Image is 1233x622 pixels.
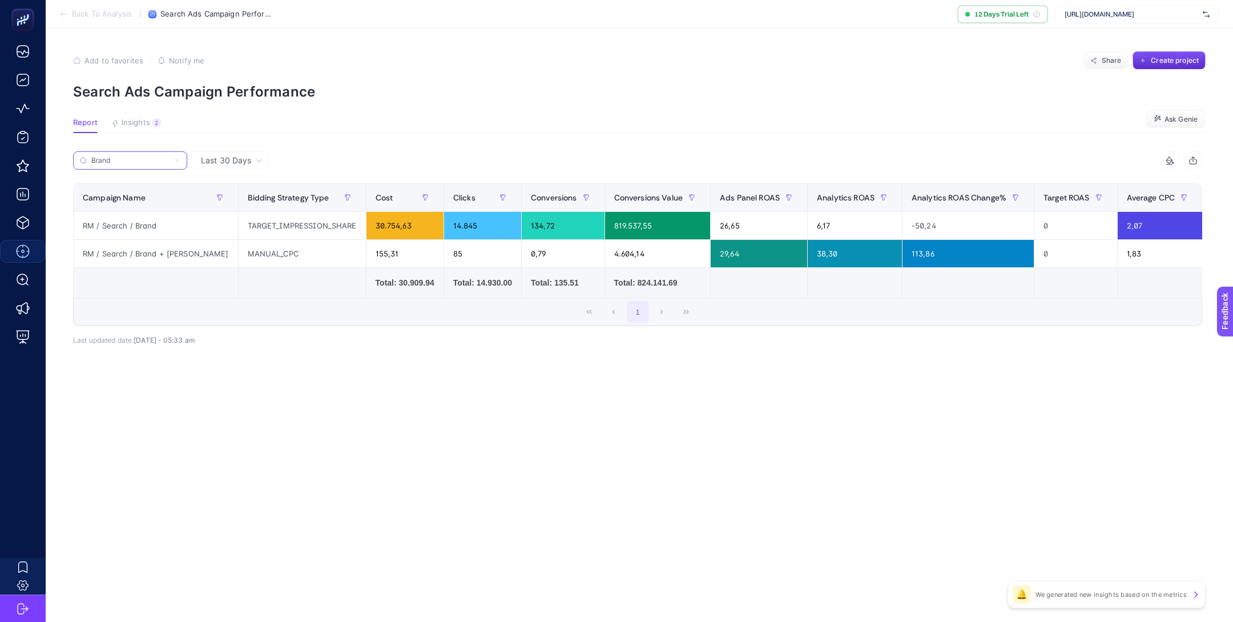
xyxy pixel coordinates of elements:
[73,83,1206,100] p: Search Ads Campaign Performance
[239,212,366,239] div: TARGET_IMPRESSION_SHARE
[720,193,780,202] span: Ads Panel ROAS
[1102,56,1122,65] span: Share
[239,240,366,267] div: MANUAL_CPC
[160,10,275,19] span: Search Ads Campaign Performance
[152,118,161,127] div: 2
[1118,240,1203,267] div: 1,83
[72,10,132,19] span: Back To Analysis
[605,212,710,239] div: 819.537,55
[711,240,807,267] div: 29,64
[7,3,43,13] span: Feedback
[74,212,238,239] div: RM / Search / Brand
[453,277,512,288] div: Total: 14.930.00
[1083,51,1128,70] button: Share
[444,212,521,239] div: 14.845
[614,277,701,288] div: Total: 824.141.69
[1034,212,1117,239] div: 0
[376,277,434,288] div: Total: 30.909.94
[902,240,1034,267] div: 113,86
[376,193,393,202] span: Cost
[453,193,476,202] span: Clicks
[74,240,238,267] div: RM / Search / Brand + [PERSON_NAME]
[522,212,605,239] div: 134,72
[1034,240,1117,267] div: 0
[627,301,648,323] button: 1
[84,56,143,65] span: Add to favorites
[1065,10,1198,19] span: [URL][DOMAIN_NAME]
[158,56,204,65] button: Notify me
[366,212,444,239] div: 30.754,63
[531,193,577,202] span: Conversions
[248,193,329,202] span: Bidding Strategy Type
[444,240,521,267] div: 85
[912,193,1006,202] span: Analytics ROAS Change%
[366,240,444,267] div: 155,31
[1203,9,1210,20] img: svg%3e
[902,212,1034,239] div: -50,24
[1146,110,1206,129] button: Ask Genie
[817,193,875,202] span: Analytics ROAS
[73,336,134,344] span: Last updated date:
[808,212,902,239] div: 6,17
[73,170,1202,344] div: Last 30 Days
[83,193,146,202] span: Campaign Name
[522,240,605,267] div: 0,79
[201,155,251,166] span: Last 30 Days
[605,240,710,267] div: 4.604,14
[711,212,807,239] div: 26,65
[974,10,1029,19] span: 12 Days Trial Left
[808,240,902,267] div: 38,30
[1133,51,1206,70] button: Create project
[73,118,98,127] span: Report
[1127,193,1175,202] span: Average CPC
[1164,115,1198,124] span: Ask Genie
[169,56,204,65] span: Notify me
[1118,212,1203,239] div: 2,07
[91,156,169,165] input: Search
[1043,193,1090,202] span: Target ROAS
[139,9,142,18] span: /
[531,277,595,288] div: Total: 135.51
[122,118,150,127] span: Insights
[1151,56,1199,65] span: Create project
[614,193,683,202] span: Conversions Value
[134,336,195,344] span: [DATE]・05:33 am
[73,56,143,65] button: Add to favorites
